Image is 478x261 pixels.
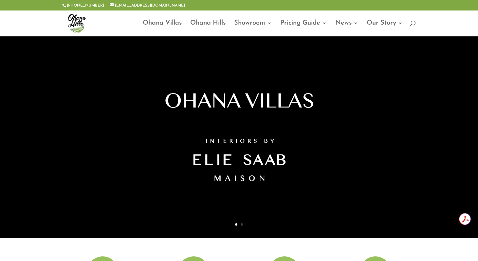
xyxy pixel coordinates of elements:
[367,21,403,36] a: Our Story
[110,4,185,8] a: [EMAIL_ADDRESS][DOMAIN_NAME]
[64,10,90,36] img: ohana-hills
[280,21,327,36] a: Pricing Guide
[335,21,358,36] a: News
[190,21,226,36] a: Ohana Hills
[241,223,243,226] a: 2
[235,223,237,226] a: 1
[143,21,182,36] a: Ohana Villas
[234,21,272,36] a: Showroom
[67,4,104,8] a: [PHONE_NUMBER]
